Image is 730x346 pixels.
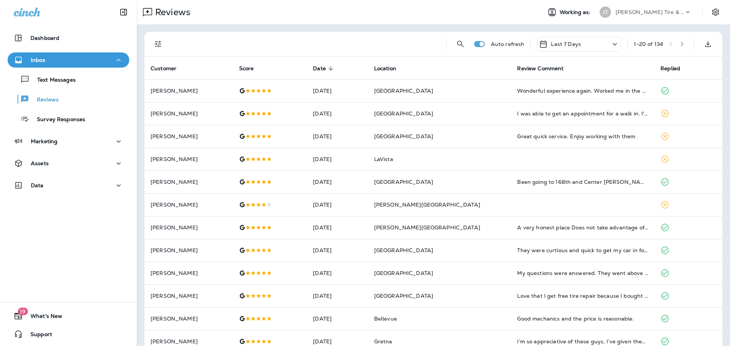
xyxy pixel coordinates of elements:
[307,125,368,148] td: [DATE]
[23,313,62,322] span: What's New
[600,6,611,18] div: JT
[700,36,716,52] button: Export as CSV
[8,134,129,149] button: Marketing
[113,5,134,20] button: Collapse Sidebar
[151,111,227,117] p: [PERSON_NAME]
[374,65,396,72] span: Location
[8,178,129,193] button: Data
[239,65,254,72] span: Score
[8,156,129,171] button: Assets
[374,87,433,94] span: [GEOGRAPHIC_DATA]
[551,41,581,47] p: Last 7 Days
[517,133,648,140] div: Great quick service. Enjoy working with them
[151,65,186,72] span: Customer
[151,36,166,52] button: Filters
[374,247,433,254] span: [GEOGRAPHIC_DATA]
[517,65,563,72] span: Review Comment
[8,71,129,87] button: Text Messages
[517,246,648,254] div: They were curtious and quick to get my car in for a tire repair? Detailed on what was going to be...
[313,65,326,72] span: Date
[374,224,480,231] span: [PERSON_NAME][GEOGRAPHIC_DATA]
[30,35,59,41] p: Dashboard
[151,247,227,253] p: [PERSON_NAME]
[31,182,44,188] p: Data
[151,88,227,94] p: [PERSON_NAME]
[8,30,129,46] button: Dashboard
[29,116,85,123] p: Survey Responses
[517,292,648,300] div: Love that I get free tire repair because I bought the tires there. So now getting brakes done.
[17,308,28,315] span: 19
[374,156,393,163] span: LaVista
[374,179,433,185] span: [GEOGRAPHIC_DATA]
[491,41,525,47] p: Auto refresh
[374,133,433,140] span: [GEOGRAPHIC_DATA]
[660,65,690,72] span: Replied
[374,270,433,276] span: [GEOGRAPHIC_DATA]
[151,316,227,322] p: [PERSON_NAME]
[374,65,406,72] span: Location
[453,36,468,52] button: Search Reviews
[151,133,227,139] p: [PERSON_NAME]
[239,65,264,72] span: Score
[517,269,648,277] div: My questions were answered. They went above and beyond to help me understand my situation, and th...
[31,57,45,63] p: Inbox
[313,65,336,72] span: Date
[517,65,573,72] span: Review Comment
[151,224,227,231] p: [PERSON_NAME]
[8,327,129,342] button: Support
[307,216,368,239] td: [DATE]
[307,102,368,125] td: [DATE]
[307,148,368,171] td: [DATE]
[31,160,49,166] p: Assets
[151,293,227,299] p: [PERSON_NAME]
[374,338,392,345] span: Gretna
[374,201,480,208] span: [PERSON_NAME][GEOGRAPHIC_DATA]
[307,79,368,102] td: [DATE]
[30,77,76,84] p: Text Messages
[709,5,722,19] button: Settings
[151,202,227,208] p: [PERSON_NAME]
[23,331,52,340] span: Support
[31,138,57,144] p: Marketing
[307,307,368,330] td: [DATE]
[517,87,648,95] div: Wonderful experience again. Worked me in the afternoon without appointment to get tire fixed/repl...
[307,262,368,284] td: [DATE]
[151,65,176,72] span: Customer
[307,171,368,193] td: [DATE]
[660,65,680,72] span: Replied
[517,178,648,186] div: Been going to 168th and Center Jensen for years. Trust and get the best service.
[517,338,648,345] div: I’m so appreciative of these guys, I’ve given them 2 opportunities to charge me for checking thin...
[151,179,227,185] p: [PERSON_NAME]
[8,91,129,107] button: Reviews
[374,292,433,299] span: [GEOGRAPHIC_DATA]
[307,239,368,262] td: [DATE]
[307,193,368,216] td: [DATE]
[151,338,227,344] p: [PERSON_NAME]
[8,111,129,127] button: Survey Responses
[517,110,648,117] div: I was able to get an appointment for a walk in. I'd recommend this location over others due to th...
[152,6,190,18] p: Reviews
[8,52,129,68] button: Inbox
[8,308,129,324] button: 19What's New
[29,96,59,104] p: Reviews
[307,284,368,307] td: [DATE]
[634,41,663,47] div: 1 - 20 of 134
[374,110,433,117] span: [GEOGRAPHIC_DATA]
[560,9,592,16] span: Working as:
[151,270,227,276] p: [PERSON_NAME]
[616,9,684,15] p: [PERSON_NAME] Tire & Auto
[374,315,397,322] span: Bellevue
[151,156,227,162] p: [PERSON_NAME]
[517,315,648,322] div: Good mechanics and the price is reasonable.
[517,224,648,231] div: A very honest place Does not take advantage of a person Thanks!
